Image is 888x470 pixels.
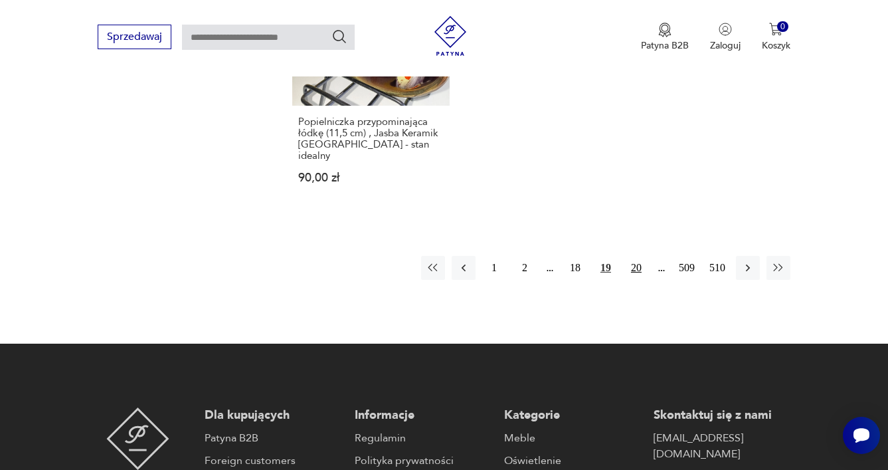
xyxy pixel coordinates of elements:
[843,417,880,454] iframe: Smartsupp widget button
[641,23,689,52] a: Ikona medaluPatyna B2B
[762,39,790,52] p: Koszyk
[658,23,671,37] img: Ikona medalu
[641,23,689,52] button: Patyna B2B
[777,21,788,33] div: 0
[654,430,790,462] a: [EMAIL_ADDRESS][DOMAIN_NAME]
[762,23,790,52] button: 0Koszyk
[205,453,341,469] a: Foreign customers
[331,29,347,45] button: Szukaj
[513,256,537,280] button: 2
[769,23,782,36] img: Ikona koszyka
[594,256,618,280] button: 19
[654,408,790,423] p: Skontaktuj się z nami
[298,172,444,183] p: 90,00 zł
[563,256,587,280] button: 18
[98,33,171,43] a: Sprzedawaj
[504,430,640,446] a: Meble
[675,256,699,280] button: 509
[705,256,729,280] button: 510
[98,25,171,49] button: Sprzedawaj
[504,453,640,469] a: Oświetlenie
[298,116,444,162] h3: Popielniczka przypominająca łódkę (11,5 cm) , Jasba Keramik [GEOGRAPHIC_DATA] - stan idealny
[710,39,741,52] p: Zaloguj
[482,256,506,280] button: 1
[719,23,732,36] img: Ikonka użytkownika
[106,408,169,470] img: Patyna - sklep z meblami i dekoracjami vintage
[641,39,689,52] p: Patyna B2B
[205,430,341,446] a: Patyna B2B
[205,408,341,423] p: Dla kupujących
[355,430,491,446] a: Regulamin
[355,453,491,469] a: Polityka prywatności
[430,16,470,56] img: Patyna - sklep z meblami i dekoracjami vintage
[504,408,640,423] p: Kategorie
[710,23,741,52] button: Zaloguj
[355,408,491,423] p: Informacje
[624,256,648,280] button: 20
